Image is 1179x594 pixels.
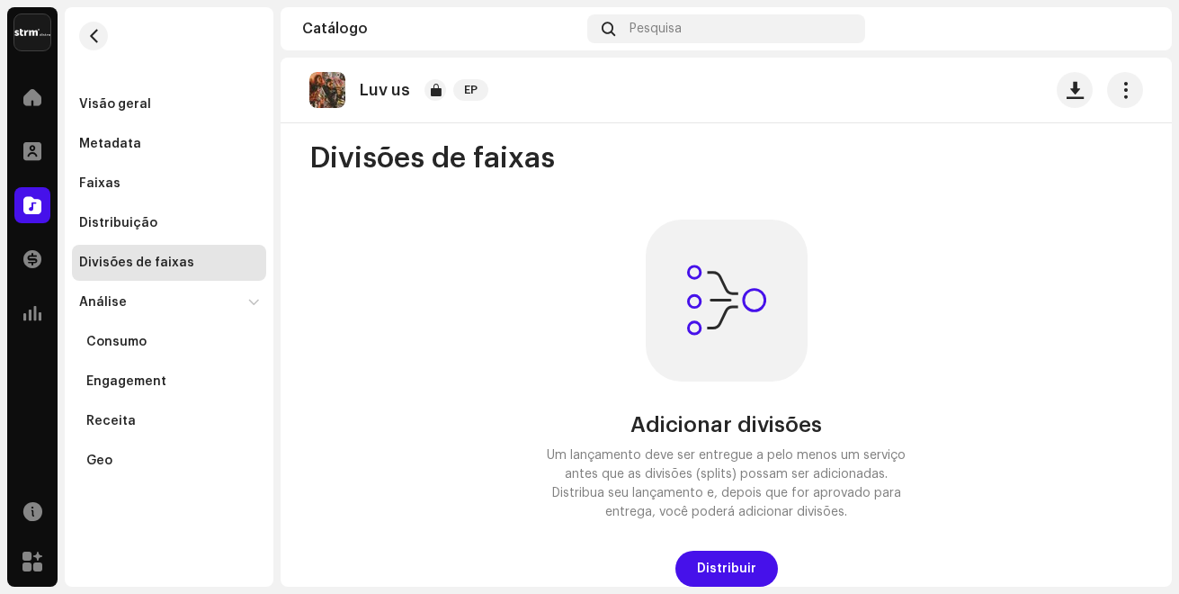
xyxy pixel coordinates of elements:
re-m-nav-item: Metadata [72,126,266,162]
div: Distribuição [79,216,157,230]
div: Análise [79,295,127,310]
re-m-nav-item: Divisões de faixas [72,245,266,281]
div: Geo [86,454,112,468]
span: Pesquisa [630,22,682,36]
div: Metadata [79,137,141,151]
re-m-nav-item: Visão geral [72,86,266,122]
div: Consumo [86,335,147,349]
div: Catálogo [302,22,580,36]
re-m-nav-dropdown: Análise [72,284,266,479]
img: 5d86f029-328b-410c-9d3d-df690e67a8b5 [1121,14,1150,43]
p: Luv us [360,81,410,100]
re-m-nav-item: Geo [72,443,266,479]
re-m-nav-item: Consumo [72,324,266,360]
div: Divisões de faixas [79,256,194,270]
span: Divisões de faixas [309,140,555,176]
span: Distribuir [697,551,756,587]
div: Adicionar divisões [630,410,822,439]
img: 408b884b-546b-4518-8448-1008f9c76b02 [14,14,50,50]
div: Um lançamento deve ser entregue a pelo menos um serviço antes que as divisões (splits) possam ser... [538,446,916,522]
div: Receita [86,414,136,428]
re-m-nav-item: Distribuição [72,205,266,241]
div: Engagement [86,374,166,389]
re-m-nav-item: Engagement [72,364,266,400]
re-m-nav-item: Faixas [72,166,266,202]
img: 7de23da4-1a25-4d65-90e1-a61e89b60890 [309,72,345,108]
div: Faixas [79,176,121,191]
re-m-nav-item: Receita [72,403,266,439]
div: Visão geral [79,97,151,112]
button: Distribuir [675,551,778,587]
span: EP [453,79,488,101]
